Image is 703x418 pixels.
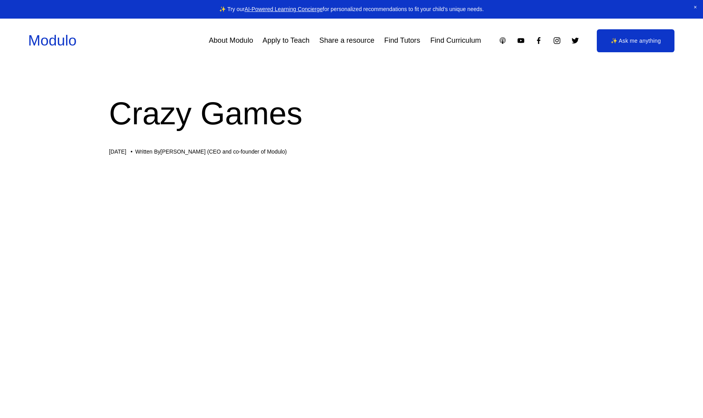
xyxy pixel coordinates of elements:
a: [PERSON_NAME] (CEO and co-founder of Modulo) [160,148,287,155]
a: About Modulo [209,33,253,47]
a: Facebook [535,36,543,45]
a: Twitter [571,36,579,45]
a: Find Curriculum [430,33,481,47]
a: Apply to Teach [263,33,309,47]
a: YouTube [517,36,525,45]
div: Written By [135,148,287,155]
a: Share a resource [319,33,374,47]
a: AI-Powered Learning Concierge [245,6,323,12]
span: [DATE] [109,148,126,155]
a: Apple Podcasts [499,36,507,45]
a: Find Tutors [384,33,420,47]
h1: Crazy Games [109,91,594,136]
a: Modulo [28,32,76,49]
a: Instagram [553,36,561,45]
a: ✨ Ask me anything [597,29,675,52]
